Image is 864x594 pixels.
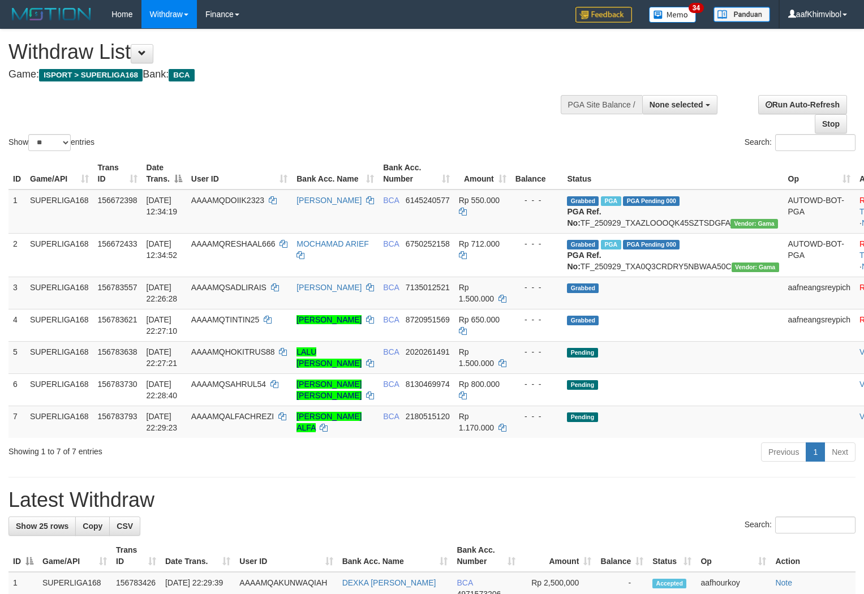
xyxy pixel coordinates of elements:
[93,157,142,190] th: Trans ID: activate to sort column ascending
[8,373,25,406] td: 6
[25,341,93,373] td: SUPERLIGA168
[784,309,856,341] td: aafneangsreypich
[147,347,178,368] span: [DATE] 22:27:21
[745,516,856,533] label: Search:
[98,196,137,205] span: 156672398
[459,196,500,205] span: Rp 550.000
[187,157,292,190] th: User ID: activate to sort column ascending
[191,196,264,205] span: AAAAMQDOIIK2323
[515,411,558,422] div: - - -
[775,516,856,533] input: Search:
[784,277,856,309] td: aafneangsreypich
[515,195,558,206] div: - - -
[596,540,648,572] th: Balance: activate to sort column ascending
[8,516,76,536] a: Show 25 rows
[8,540,38,572] th: ID: activate to sort column descending
[520,540,596,572] th: Amount: activate to sort column ascending
[191,315,260,324] span: AAAAMQTINTIN25
[147,315,178,335] span: [DATE] 22:27:10
[713,7,770,22] img: panduan.png
[8,190,25,234] td: 1
[169,69,194,81] span: BCA
[567,316,599,325] span: Grabbed
[562,157,783,190] th: Status
[784,157,856,190] th: Op: activate to sort column ascending
[147,412,178,432] span: [DATE] 22:29:23
[191,283,266,292] span: AAAAMQSADLIRAIS
[25,190,93,234] td: SUPERLIGA168
[191,239,276,248] span: AAAAMQRESHAAL666
[459,283,494,303] span: Rp 1.500.000
[8,341,25,373] td: 5
[648,540,696,572] th: Status: activate to sort column ascending
[406,347,450,356] span: Copy 2020261491 to clipboard
[758,95,847,114] a: Run Auto-Refresh
[515,238,558,249] div: - - -
[567,348,598,358] span: Pending
[142,157,187,190] th: Date Trans.: activate to sort column descending
[28,134,71,151] select: Showentries
[379,157,454,190] th: Bank Acc. Number: activate to sort column ascending
[696,540,771,572] th: Op: activate to sort column ascending
[98,347,137,356] span: 156783638
[732,262,779,272] span: Vendor URL: https://trx31.1velocity.biz
[191,412,274,421] span: AAAAMQALFACHREZI
[815,114,847,134] a: Stop
[25,233,93,277] td: SUPERLIGA168
[730,219,778,229] span: Vendor URL: https://trx31.1velocity.biz
[515,314,558,325] div: - - -
[383,347,399,356] span: BCA
[25,309,93,341] td: SUPERLIGA168
[8,441,351,457] div: Showing 1 to 7 of 7 entries
[761,442,806,462] a: Previous
[117,522,133,531] span: CSV
[567,207,601,227] b: PGA Ref. No:
[567,412,598,422] span: Pending
[8,277,25,309] td: 3
[406,412,450,421] span: Copy 2180515120 to clipboard
[642,95,717,114] button: None selected
[98,315,137,324] span: 156783621
[8,406,25,438] td: 7
[784,233,856,277] td: AUTOWD-BOT-PGA
[406,380,450,389] span: Copy 8130469974 to clipboard
[623,240,680,249] span: PGA Pending
[775,134,856,151] input: Search:
[292,157,379,190] th: Bank Acc. Name: activate to sort column ascending
[406,239,450,248] span: Copy 6750252158 to clipboard
[342,578,436,587] a: DEXKA [PERSON_NAME]
[98,380,137,389] span: 156783730
[147,380,178,400] span: [DATE] 22:28:40
[383,315,399,324] span: BCA
[39,69,143,81] span: ISPORT > SUPERLIGA168
[575,7,632,23] img: Feedback.jpg
[406,283,450,292] span: Copy 7135012521 to clipboard
[459,412,494,432] span: Rp 1.170.000
[8,233,25,277] td: 2
[383,412,399,421] span: BCA
[8,134,94,151] label: Show entries
[383,196,399,205] span: BCA
[161,540,235,572] th: Date Trans.: activate to sort column ascending
[567,240,599,249] span: Grabbed
[16,522,68,531] span: Show 25 rows
[454,157,511,190] th: Amount: activate to sort column ascending
[515,378,558,390] div: - - -
[511,157,563,190] th: Balance
[567,251,601,271] b: PGA Ref. No:
[98,283,137,292] span: 156783557
[296,347,362,368] a: LALU [PERSON_NAME]
[38,540,111,572] th: Game/API: activate to sort column ascending
[383,283,399,292] span: BCA
[457,578,472,587] span: BCA
[623,196,680,206] span: PGA Pending
[8,157,25,190] th: ID
[191,347,275,356] span: AAAAMQHOKITRUS88
[383,239,399,248] span: BCA
[562,233,783,277] td: TF_250929_TXA0Q3CRDRY5NBWAA50C
[25,373,93,406] td: SUPERLIGA168
[296,412,362,432] a: [PERSON_NAME] ALFA
[296,315,362,324] a: [PERSON_NAME]
[296,239,369,248] a: MOCHAMAD ARIEF
[191,380,266,389] span: AAAAMQSAHRUL54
